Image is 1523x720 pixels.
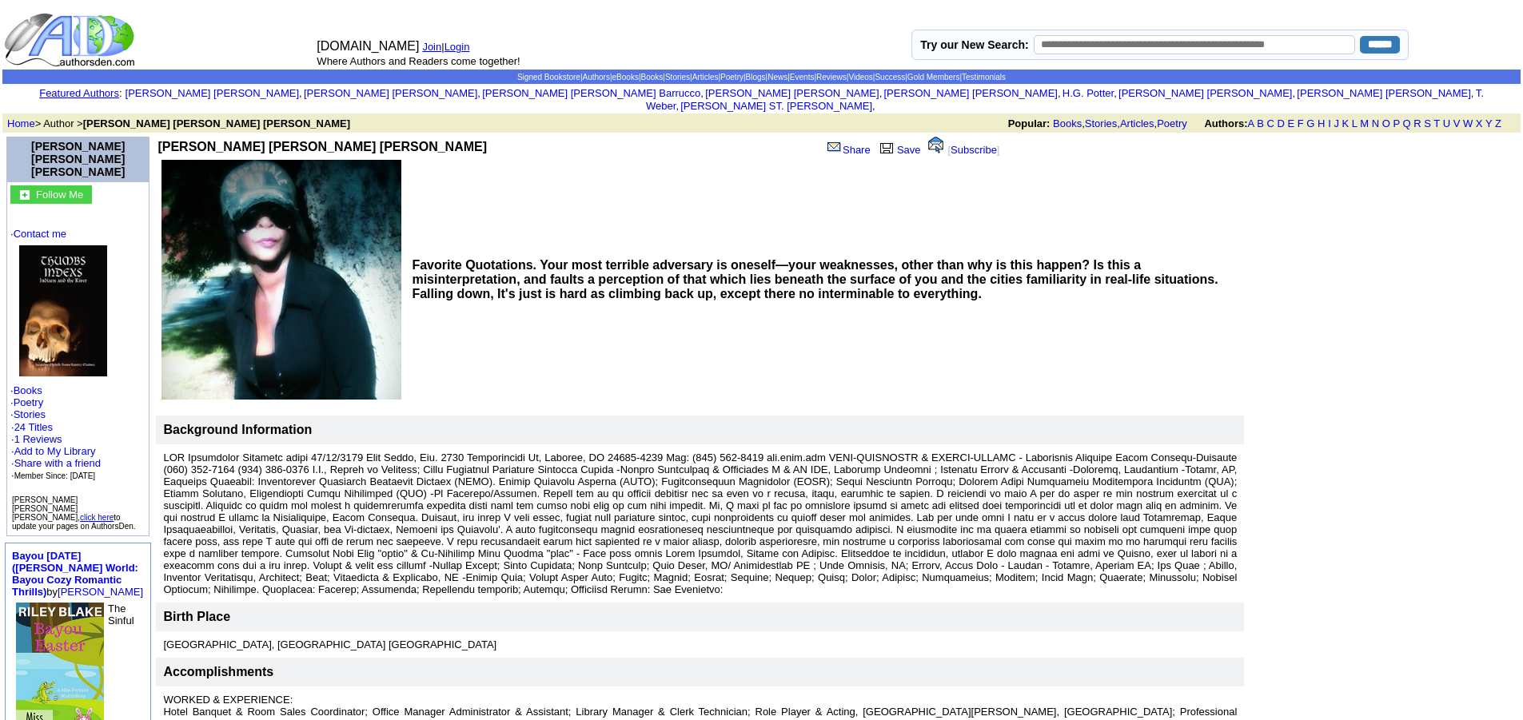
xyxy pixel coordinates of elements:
a: Add to My Library [14,445,96,457]
a: F [1298,117,1304,129]
b: Authors: [1204,117,1247,129]
a: Bayou [DATE] ([PERSON_NAME] World: Bayou Cozy Romantic Thrills) [12,550,138,598]
img: logo_ad.gif [4,12,138,68]
a: S [1424,117,1431,129]
a: Events [790,73,815,82]
font: Where Authors and Readers come together! [317,55,520,67]
b: [PERSON_NAME] [PERSON_NAME] [PERSON_NAME] [157,140,487,153]
a: U [1443,117,1450,129]
a: Share with a friend [14,457,101,469]
a: Y [1485,117,1492,129]
a: Contact me [14,228,66,240]
font: · · · [11,445,101,481]
a: [PERSON_NAME] [58,586,143,598]
font: i [302,90,304,98]
span: | | | | | | | | | | | | | | [517,73,1006,82]
a: Books [1053,117,1082,129]
a: P [1393,117,1399,129]
a: B [1257,117,1264,129]
a: Follow Me [36,187,83,201]
font: LOR Ipsumdolor Sitametc adipi 47/12/3179 Elit Seddo, Eiu. 2730 Temporincidi Ut, Laboree, DO 24685... [163,451,1237,595]
a: [PERSON_NAME] [PERSON_NAME] [126,87,299,99]
font: · · [11,421,101,481]
a: Videos [848,73,872,82]
img: See larger image [161,160,401,400]
a: A [1248,117,1254,129]
font: i [1295,90,1297,98]
font: i [875,102,877,111]
font: i [1117,90,1118,98]
a: [PERSON_NAME] [PERSON_NAME] [884,87,1058,99]
a: Join [422,41,441,53]
font: i [480,90,482,98]
a: Books [14,384,42,396]
b: Background Information [163,423,312,436]
font: Birth Place [163,610,230,623]
a: Featured Authors [39,87,119,99]
a: H.G. Potter [1063,87,1114,99]
a: Blogs [746,73,766,82]
label: Try our New Search: [920,38,1028,51]
a: Poetry [14,396,44,408]
a: N [1372,117,1379,129]
b: [PERSON_NAME] [PERSON_NAME] [PERSON_NAME] [83,117,350,129]
a: Stories [665,73,690,82]
img: gc.jpg [20,190,30,200]
a: Reviews [816,73,847,82]
a: Stories [1085,117,1117,129]
a: I [1328,117,1331,129]
font: i [704,90,705,98]
a: Signed Bookstore [517,73,580,82]
a: click here [80,513,114,522]
font: i [679,102,680,111]
a: Poetry [720,73,744,82]
font: ] [997,144,1000,156]
font: [PERSON_NAME] [PERSON_NAME] [PERSON_NAME], to update your pages on AuthorsDen. [12,495,136,531]
a: Subscribe [951,144,997,156]
font: > Author > [7,117,350,129]
a: H [1318,117,1325,129]
a: [PERSON_NAME] ST. [PERSON_NAME] [680,100,872,112]
font: : [39,87,122,99]
font: i [1473,90,1475,98]
b: Popular: [1008,117,1051,129]
font: i [882,90,883,98]
a: Stories [14,408,46,420]
a: E [1287,117,1294,129]
a: [PERSON_NAME] [PERSON_NAME] [1297,87,1470,99]
font: , , , [1008,117,1516,129]
font: Accomplishments [163,665,273,678]
a: V [1453,117,1461,129]
a: Articles [692,73,719,82]
font: Member Since: [DATE] [14,471,96,480]
a: L [1352,117,1358,129]
a: T [1433,117,1440,129]
a: O [1382,117,1390,129]
a: X [1476,117,1483,129]
a: Login [445,41,470,53]
a: News [767,73,787,82]
a: Authors [582,73,609,82]
a: W [1463,117,1473,129]
a: Home [7,117,35,129]
a: J [1334,117,1339,129]
a: C [1266,117,1274,129]
font: | [441,41,475,53]
a: Books [641,73,664,82]
font: by [12,550,143,598]
a: 24 Titles [14,421,53,433]
img: library.gif [878,141,895,153]
img: alert.gif [928,137,943,153]
a: Save [876,144,921,156]
font: · · · · [10,228,146,482]
a: G [1306,117,1314,129]
font: , , , , , , , , , , [126,87,1484,112]
a: eBooks [612,73,639,82]
a: [PERSON_NAME] [PERSON_NAME] Barrucco [482,87,700,99]
font: [ [947,144,951,156]
a: R [1413,117,1421,129]
font: [DOMAIN_NAME] [317,39,419,53]
a: Articles [1120,117,1154,129]
a: Success [875,73,905,82]
a: D [1277,117,1284,129]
